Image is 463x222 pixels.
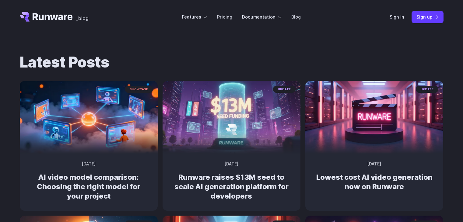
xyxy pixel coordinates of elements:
a: Blog [291,13,301,20]
a: Futuristic network of glowing screens showing robots and a person connected to a central digital ... [20,149,158,211]
a: Pricing [217,13,232,20]
a: Neon-lit movie clapperboard with the word 'RUNWARE' in a futuristic server room update [DATE] Low... [305,149,443,201]
a: Go to / [20,12,73,22]
h2: Lowest cost AI video generation now on Runware [315,172,433,191]
span: update [273,86,296,93]
img: Futuristic city scene with neon lights showing Runware announcement of $13M seed funding in large... [163,81,300,154]
time: [DATE] [225,161,238,168]
img: Futuristic network of glowing screens showing robots and a person connected to a central digital ... [20,81,158,154]
a: Sign in [390,13,404,20]
label: Features [182,13,207,20]
h2: AI video model comparison: Choosing the right model for your project [30,172,148,201]
span: update [416,86,438,93]
a: Futuristic city scene with neon lights showing Runware announcement of $13M seed funding in large... [163,149,300,211]
span: showcase [125,86,153,93]
span: _blog [76,16,89,21]
label: Documentation [242,13,282,20]
time: [DATE] [82,161,96,168]
time: [DATE] [367,161,381,168]
a: _blog [76,12,89,22]
img: Neon-lit movie clapperboard with the word 'RUNWARE' in a futuristic server room [305,81,443,154]
h2: Runware raises $13M seed to scale AI generation platform for developers [172,172,291,201]
a: Sign up [412,11,444,23]
h1: Latest Posts [20,54,444,71]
